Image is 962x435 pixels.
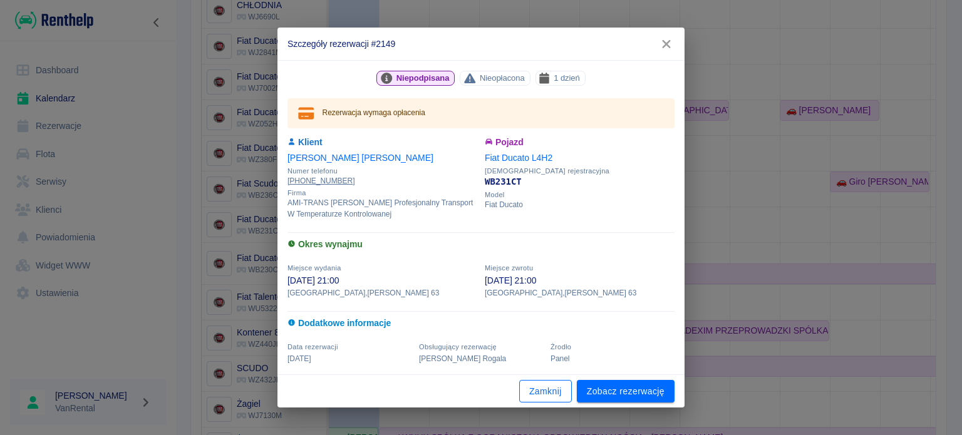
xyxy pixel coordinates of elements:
[485,167,675,175] span: [DEMOGRAPHIC_DATA] rejestracyjna
[287,136,477,149] h6: Klient
[485,136,675,149] h6: Pojazd
[287,264,341,272] span: Miejsce wydania
[391,71,455,84] span: Niepodpisana
[485,191,675,199] span: Model
[287,353,411,364] p: [DATE]
[475,71,530,84] span: Nieopłacona
[277,28,685,60] h2: Szczegóły rezerwacji #2149
[287,238,675,251] h6: Okres wynajmu
[419,353,543,364] p: [PERSON_NAME] Rogala
[287,177,354,185] tcxspan: Call +48511630312 via 3CX
[485,274,675,287] p: [DATE] 21:00
[485,199,675,210] p: Fiat Ducato
[287,197,477,220] p: AMI-TRANS [PERSON_NAME] Profesjonalny Transport W Temperaturze Kontrolowanej
[485,153,552,163] a: Fiat Ducato L4H2
[549,71,585,84] span: 1 dzień
[287,274,477,287] p: [DATE] 21:00
[323,102,425,125] div: Rezerwacja wymaga opłacenia
[287,317,675,330] h6: Dodatkowe informacje
[287,287,477,299] p: [GEOGRAPHIC_DATA] , [PERSON_NAME] 63
[287,167,477,175] span: Numer telefonu
[287,343,338,351] span: Data rezerwacji
[485,287,675,299] p: [GEOGRAPHIC_DATA] , [PERSON_NAME] 63
[577,380,675,403] a: Zobacz rezerwację
[287,189,477,197] span: Firma
[287,153,433,163] a: [PERSON_NAME] [PERSON_NAME]
[485,264,533,272] span: Miejsce zwrotu
[419,343,497,351] span: Obsługujący rezerwację
[551,343,571,351] span: Żrodło
[485,175,675,188] p: WB231CT
[551,353,675,364] p: Panel
[519,380,572,403] button: Zamknij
